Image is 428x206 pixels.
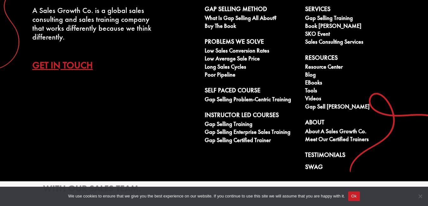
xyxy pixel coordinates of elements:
[205,64,298,72] a: Long Sales Cycles
[305,31,399,39] a: SKO Event
[305,72,399,79] a: Blog
[305,136,399,144] a: Meet our Certified Trainers
[305,79,399,87] a: eBooks
[205,121,298,129] a: Gap Selling Training
[305,151,399,161] a: Testimonials
[205,137,298,145] a: Gap Selling Certified Trainer
[305,5,399,15] a: Services
[305,128,399,136] a: About A Sales Growth Co.
[205,111,298,121] a: Instructor Led Courses
[79,27,101,32] span: Last Name
[305,23,399,31] a: Book [PERSON_NAME]
[305,64,399,72] a: Resource Center
[32,6,157,41] div: A Sales Growth Co. is a global sales consulting and sales training company that works differently...
[348,191,360,201] button: Ok
[305,163,399,173] a: Swag
[205,129,298,137] a: Gap Selling Enterprise Sales Training
[205,38,298,47] a: Problems We Solve
[305,54,399,64] a: Resources
[305,15,399,23] a: Gap Selling Training
[417,193,423,199] span: No
[205,55,298,63] a: Low Average Sale Price
[205,96,298,104] a: Gap Selling Problem-Centric Training
[68,193,345,199] span: We use cookies to ensure that we give you the best experience on our website. If you continue to ...
[205,47,298,55] a: Low Sales Conversion Rates
[305,87,399,95] a: Tools
[32,54,102,76] a: Get In Touch
[205,15,298,23] a: What is Gap Selling all about?
[305,39,399,47] a: Sales Consulting Services
[205,5,298,15] a: Gap Selling Method
[205,87,298,96] a: Self Paced Course
[43,171,385,198] h3: Want to improve your discovery calls? to schedule a call with our sales team.
[205,23,298,31] a: Buy The Book
[305,119,399,128] a: About
[305,95,399,103] a: Videos
[305,103,399,111] a: Gap Sell [PERSON_NAME]
[205,72,298,79] a: Poor Pipeline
